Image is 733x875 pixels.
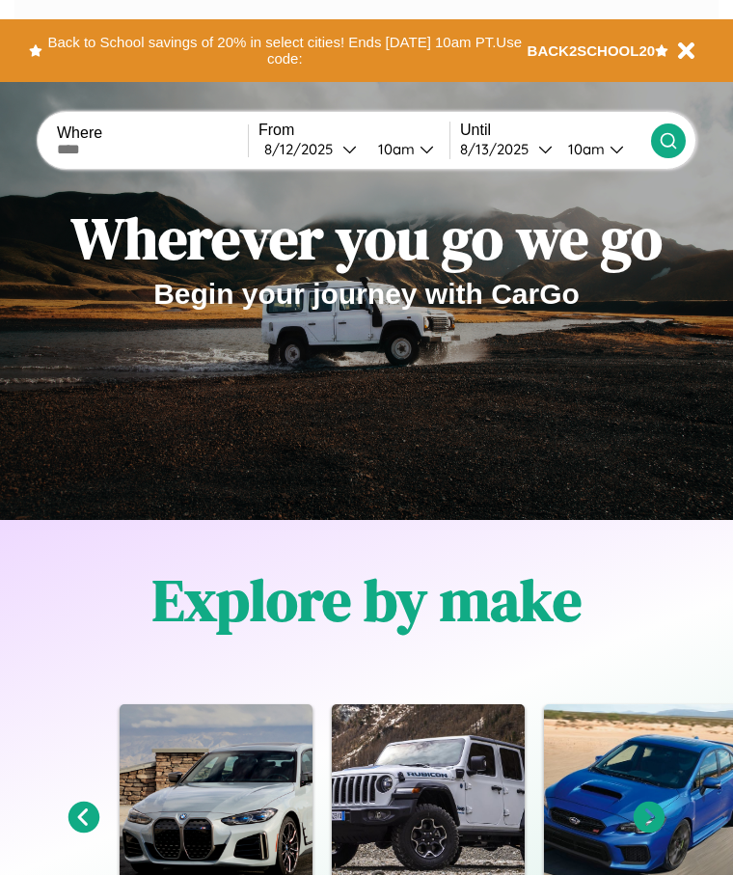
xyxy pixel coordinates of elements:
button: 10am [553,139,651,159]
button: Back to School savings of 20% in select cities! Ends [DATE] 10am PT.Use code: [42,29,528,72]
label: Where [57,124,248,142]
div: 10am [558,140,610,158]
button: 8/12/2025 [258,139,363,159]
b: BACK2SCHOOL20 [528,42,656,59]
div: 10am [368,140,420,158]
label: Until [460,122,651,139]
div: 8 / 12 / 2025 [264,140,342,158]
button: 10am [363,139,449,159]
label: From [258,122,449,139]
h1: Explore by make [152,561,582,640]
div: 8 / 13 / 2025 [460,140,538,158]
